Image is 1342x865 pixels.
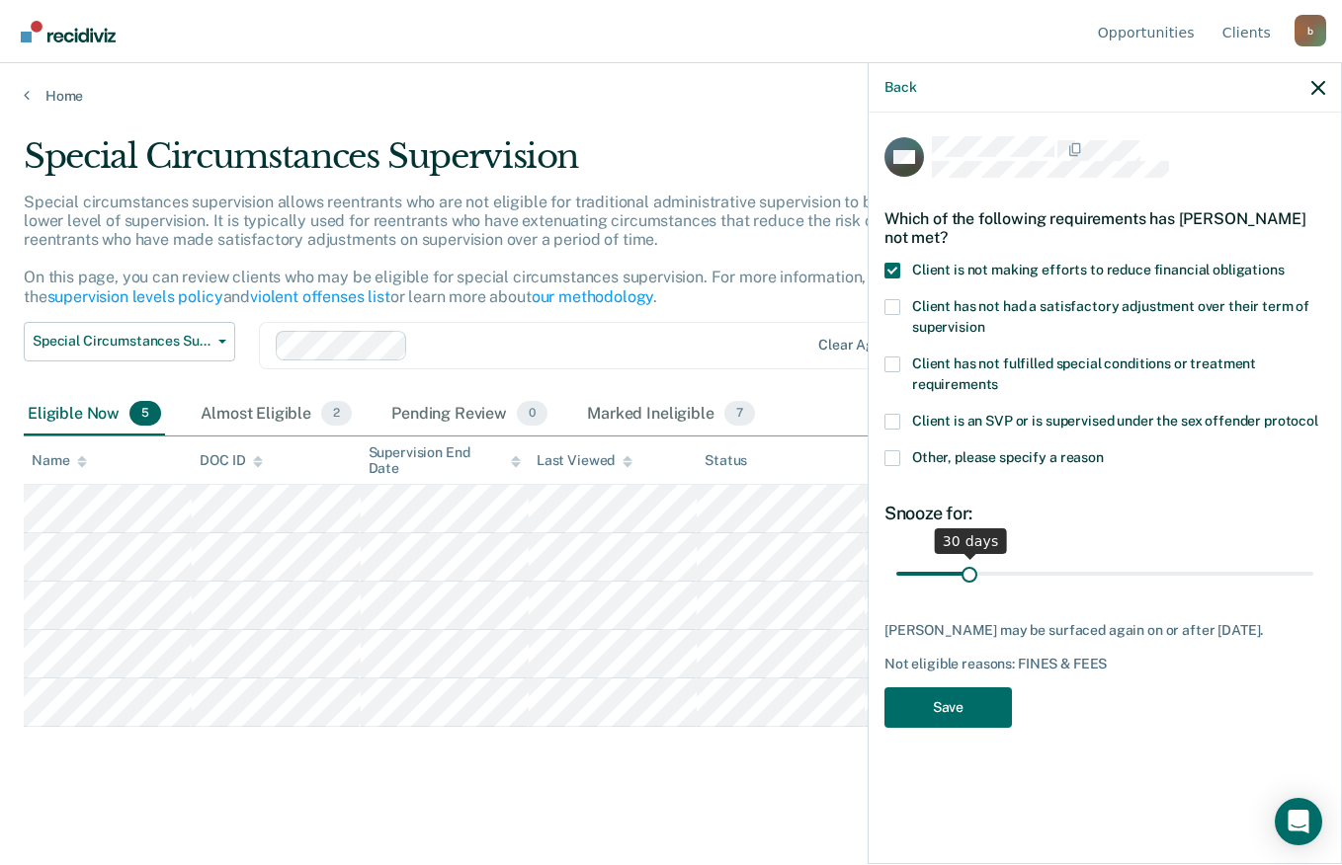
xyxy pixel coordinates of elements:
div: 30 days [935,528,1007,554]
button: Profile dropdown button [1295,15,1326,46]
span: Client has not fulfilled special conditions or treatment requirements [912,355,1256,392]
div: Special Circumstances Supervision [24,136,1031,193]
p: Special circumstances supervision allows reentrants who are not eligible for traditional administ... [24,193,994,306]
button: Back [884,79,916,96]
div: Status [705,452,747,469]
a: supervision levels policy [47,287,223,306]
div: Which of the following requirements has [PERSON_NAME] not met? [884,194,1325,263]
a: our methodology [532,287,654,306]
a: violent offenses list [250,287,390,306]
span: Client has not had a satisfactory adjustment over their term of supervision [912,298,1309,335]
span: Client is not making efforts to reduce financial obligations [912,262,1285,277]
span: 0 [517,401,547,427]
span: 7 [724,401,755,427]
a: Home [24,87,1318,105]
span: Special Circumstances Supervision [33,333,210,350]
div: DOC ID [200,452,263,469]
span: 5 [129,401,161,427]
div: Marked Ineligible [583,393,759,436]
span: Client is an SVP or is supervised under the sex offender protocol [912,413,1318,429]
div: Almost Eligible [197,393,356,436]
span: Other, please specify a reason [912,449,1104,465]
div: Open Intercom Messenger [1275,798,1322,845]
div: Name [32,452,87,469]
div: b [1295,15,1326,46]
div: Last Viewed [537,452,632,469]
div: Pending Review [387,393,551,436]
div: Supervision End Date [369,444,521,478]
div: [PERSON_NAME] may be surfaced again on or after [DATE]. [884,622,1325,639]
div: Not eligible reasons: FINES & FEES [884,656,1325,672]
span: 2 [321,401,352,427]
div: Clear agents [818,337,902,354]
img: Recidiviz [21,21,116,42]
button: Save [884,687,1012,728]
div: Eligible Now [24,393,165,436]
div: Snooze for: [884,503,1325,524]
